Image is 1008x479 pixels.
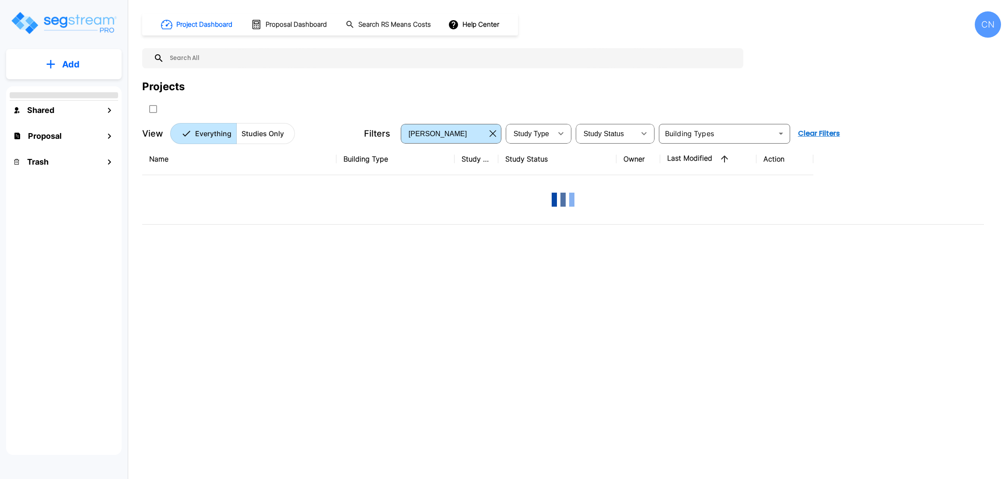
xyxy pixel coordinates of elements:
[144,100,162,118] button: SelectAll
[446,16,503,33] button: Help Center
[661,127,773,140] input: Building Types
[402,121,486,146] div: Select
[336,143,455,175] th: Building Type
[546,182,581,217] img: Loading
[794,125,843,142] button: Clear Filters
[195,128,231,139] p: Everything
[616,143,660,175] th: Owner
[975,11,1001,38] div: CN
[266,20,327,30] h1: Proposal Dashboard
[157,15,237,34] button: Project Dashboard
[142,143,336,175] th: Name
[507,121,552,146] div: Select
[62,58,80,71] p: Add
[660,143,756,175] th: Last Modified
[6,52,122,77] button: Add
[236,123,295,144] button: Studies Only
[584,130,624,137] span: Study Status
[364,127,390,140] p: Filters
[27,104,54,116] h1: Shared
[775,127,787,140] button: Open
[577,121,635,146] div: Select
[176,20,232,30] h1: Project Dashboard
[27,156,49,168] h1: Trash
[241,128,284,139] p: Studies Only
[164,48,739,68] input: Search All
[514,130,549,137] span: Study Type
[10,11,117,35] img: Logo
[358,20,431,30] h1: Search RS Means Costs
[142,79,185,95] div: Projects
[342,16,436,33] button: Search RS Means Costs
[142,127,163,140] p: View
[170,123,295,144] div: Platform
[170,123,237,144] button: Everything
[28,130,62,142] h1: Proposal
[248,15,332,34] button: Proposal Dashboard
[498,143,616,175] th: Study Status
[756,143,813,175] th: Action
[455,143,498,175] th: Study Type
